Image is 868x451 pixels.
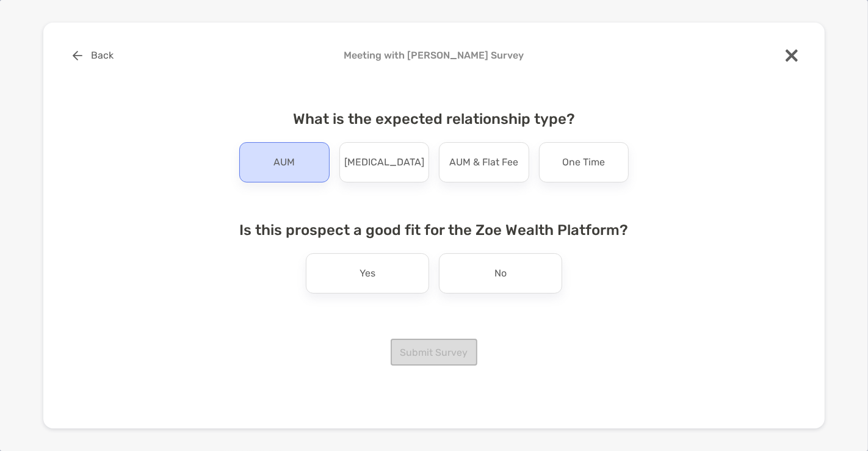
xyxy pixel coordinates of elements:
p: One Time [562,153,605,172]
p: Yes [360,264,375,283]
p: AUM & Flat Fee [449,153,518,172]
p: No [494,264,507,283]
h4: Is this prospect a good fit for the Zoe Wealth Platform? [230,222,638,239]
img: close modal [786,49,798,62]
p: AUM [273,153,295,172]
h4: Meeting with [PERSON_NAME] Survey [63,49,805,61]
img: button icon [73,51,82,60]
h4: What is the expected relationship type? [230,110,638,128]
p: [MEDICAL_DATA] [344,153,424,172]
button: Back [63,42,123,69]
